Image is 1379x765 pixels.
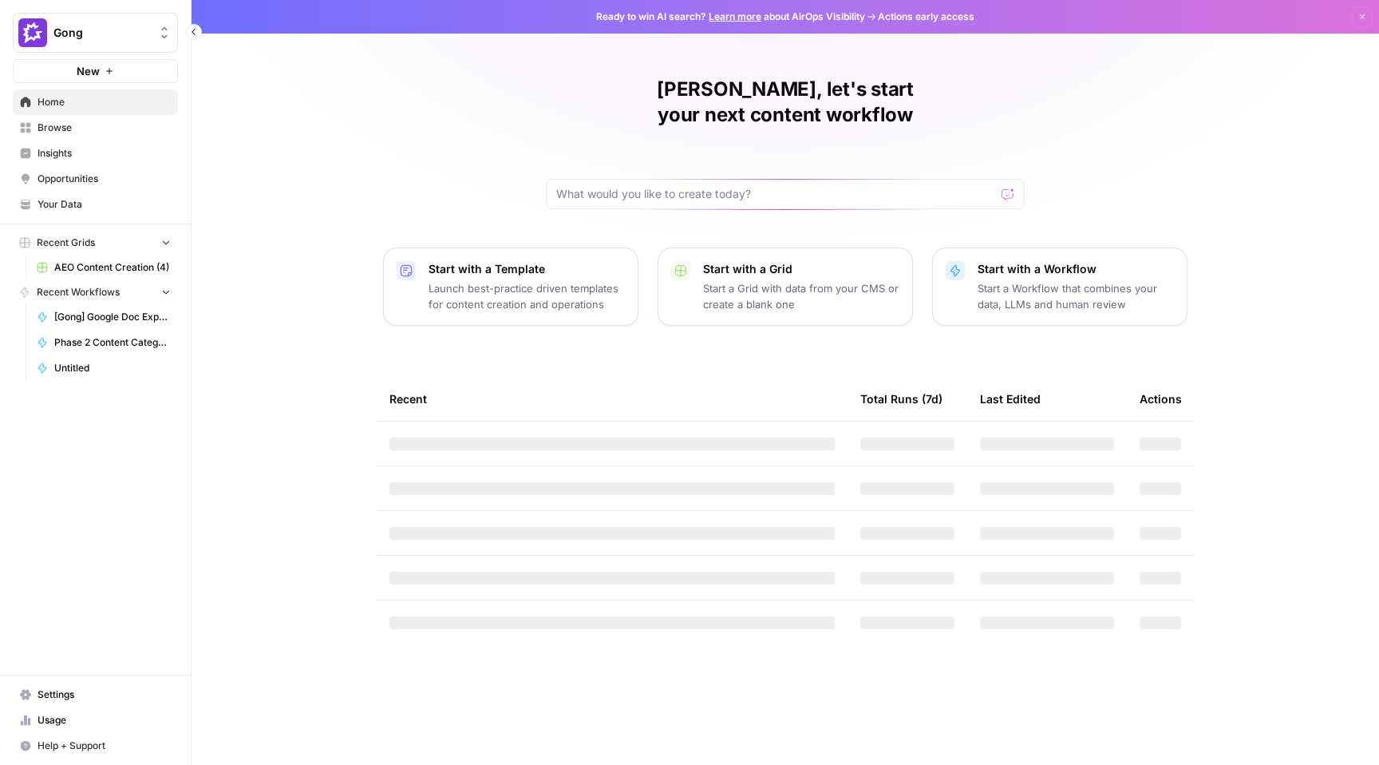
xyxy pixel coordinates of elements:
[429,280,625,312] p: Launch best-practice driven templates for content creation and operations
[13,733,178,759] button: Help + Support
[546,77,1025,128] h1: [PERSON_NAME], let's start your next content workflow
[53,25,150,41] span: Gong
[878,10,974,24] span: Actions early access
[13,115,178,141] a: Browse
[383,248,638,326] button: Start with a TemplateLaunch best-practice driven templates for content creation and operations
[13,166,178,192] a: Opportunities
[54,335,171,350] span: Phase 2 Content Categorizer
[30,304,178,330] a: [Gong] Google Doc Export
[18,18,47,47] img: Gong Logo
[556,186,995,202] input: What would you like to create today?
[30,355,178,381] a: Untitled
[38,688,171,702] span: Settings
[429,261,625,277] p: Start with a Template
[13,682,178,708] a: Settings
[860,377,942,421] div: Total Runs (7d)
[30,255,178,280] a: AEO Content Creation (4)
[980,377,1041,421] div: Last Edited
[978,261,1174,277] p: Start with a Workflow
[38,172,171,186] span: Opportunities
[38,197,171,212] span: Your Data
[13,89,178,115] a: Home
[13,59,178,83] button: New
[13,13,178,53] button: Workspace: Gong
[709,10,761,22] a: Learn more
[1140,377,1182,421] div: Actions
[54,361,171,375] span: Untitled
[54,310,171,324] span: [Gong] Google Doc Export
[978,280,1174,312] p: Start a Workflow that combines your data, LLMs and human review
[37,285,120,299] span: Recent Workflows
[38,713,171,727] span: Usage
[13,192,178,217] a: Your Data
[703,280,899,312] p: Start a Grid with data from your CMS or create a blank one
[38,121,171,135] span: Browse
[37,236,95,250] span: Recent Grids
[38,95,171,109] span: Home
[13,231,178,255] button: Recent Grids
[703,261,899,277] p: Start with a Grid
[30,330,178,355] a: Phase 2 Content Categorizer
[658,248,913,326] button: Start with a GridStart a Grid with data from your CMS or create a blank one
[13,708,178,733] a: Usage
[54,260,171,275] span: AEO Content Creation (4)
[389,377,835,421] div: Recent
[596,10,865,24] span: Ready to win AI search? about AirOps Visibility
[13,141,178,166] a: Insights
[13,280,178,304] button: Recent Workflows
[38,739,171,753] span: Help + Support
[38,146,171,161] span: Insights
[77,63,100,79] span: New
[932,248,1187,326] button: Start with a WorkflowStart a Workflow that combines your data, LLMs and human review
